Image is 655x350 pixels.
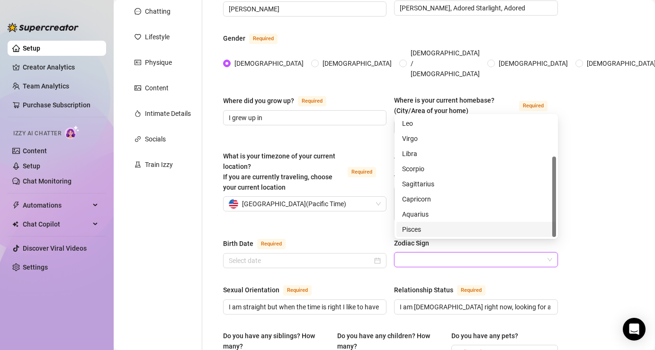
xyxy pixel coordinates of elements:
label: Where did you grow up? [223,95,337,106]
label: Relationship Status [394,284,496,296]
div: Scorpio [402,164,550,174]
div: Libra [402,149,550,159]
div: Sagittarius [402,179,550,189]
span: Required [348,167,376,177]
div: Aquarius [402,209,550,219]
a: Creator Analytics [23,60,99,75]
div: Libra [396,146,556,161]
div: Virgo [402,133,550,144]
a: Chat Monitoring [23,177,72,185]
a: Settings [23,263,48,271]
span: message [135,8,141,15]
div: Leo [396,116,556,131]
span: [DEMOGRAPHIC_DATA] / [DEMOGRAPHIC_DATA] [407,48,484,79]
img: logo-BBDzfeDw.svg [8,23,79,32]
div: Train Izzy [145,159,173,170]
div: Socials [145,134,166,144]
span: Izzy AI Chatter [13,129,61,138]
span: Required [257,239,286,249]
span: fire [135,110,141,117]
input: Name [229,4,379,14]
input: Birth Date [229,255,372,266]
span: Required [249,34,278,44]
span: Required [283,285,312,296]
a: Purchase Subscription [23,97,99,113]
a: Content [23,147,47,155]
div: Leo [402,118,550,129]
span: experiment [135,161,141,168]
div: Sexual Orientation [223,285,279,295]
div: Pisces [402,224,550,235]
div: Capricorn [402,194,550,204]
div: Lifestyle [145,32,170,42]
a: Team Analytics [23,82,69,90]
label: Sexual Orientation [223,284,322,296]
label: Zodiac Sign [394,238,436,248]
label: Gender [223,33,288,44]
span: Chat Copilot [23,217,90,232]
div: Chatting [145,6,170,17]
div: Intimate Details [145,108,191,119]
span: Required [457,285,485,296]
span: Required [519,101,547,111]
div: Relationship Status [394,285,453,295]
div: Gender [223,33,245,44]
div: Where did you grow up? [223,96,294,106]
label: Birth Date [223,238,296,249]
input: Sexual Orientation [229,302,379,312]
span: heart [135,34,141,40]
div: Open Intercom Messenger [623,318,646,341]
input: Nickname(s) [400,3,550,13]
a: Setup [23,162,40,170]
div: Where is your current homebase? (City/Area of your home) [394,95,515,116]
span: Required [298,96,326,106]
input: Relationship Status [400,302,550,312]
span: [GEOGRAPHIC_DATA] ( Pacific Time ) [242,197,346,211]
span: [DEMOGRAPHIC_DATA] [319,58,395,69]
span: What is your timezone of your current location? If you are currently traveling, choose your curre... [223,152,335,191]
div: Scorpio [396,161,556,176]
div: Capricorn [396,192,556,207]
span: thunderbolt [12,201,20,209]
img: us [229,199,238,209]
span: [DEMOGRAPHIC_DATA] [495,58,572,69]
label: Do you have any pets? [451,331,525,341]
div: Sagittarius [396,176,556,192]
span: [DEMOGRAPHIC_DATA] [231,58,307,69]
span: link [135,136,141,142]
label: Where is your current homebase? (City/Area of your home) [394,95,557,116]
span: idcard [135,59,141,66]
a: Discover Viral Videos [23,245,87,252]
span: picture [135,85,141,91]
a: Setup [23,44,40,52]
div: Physique [145,57,172,68]
div: Virgo [396,131,556,146]
img: AI Chatter [65,125,80,139]
div: Aquarius [396,207,556,222]
img: Chat Copilot [12,221,18,227]
div: Zodiac Sign [394,238,429,248]
div: Do you have any pets? [451,331,518,341]
div: Birth Date [223,238,253,249]
input: Where did you grow up? [229,113,379,123]
div: Content [145,83,169,93]
span: Automations [23,198,90,213]
div: Pisces [396,222,556,237]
